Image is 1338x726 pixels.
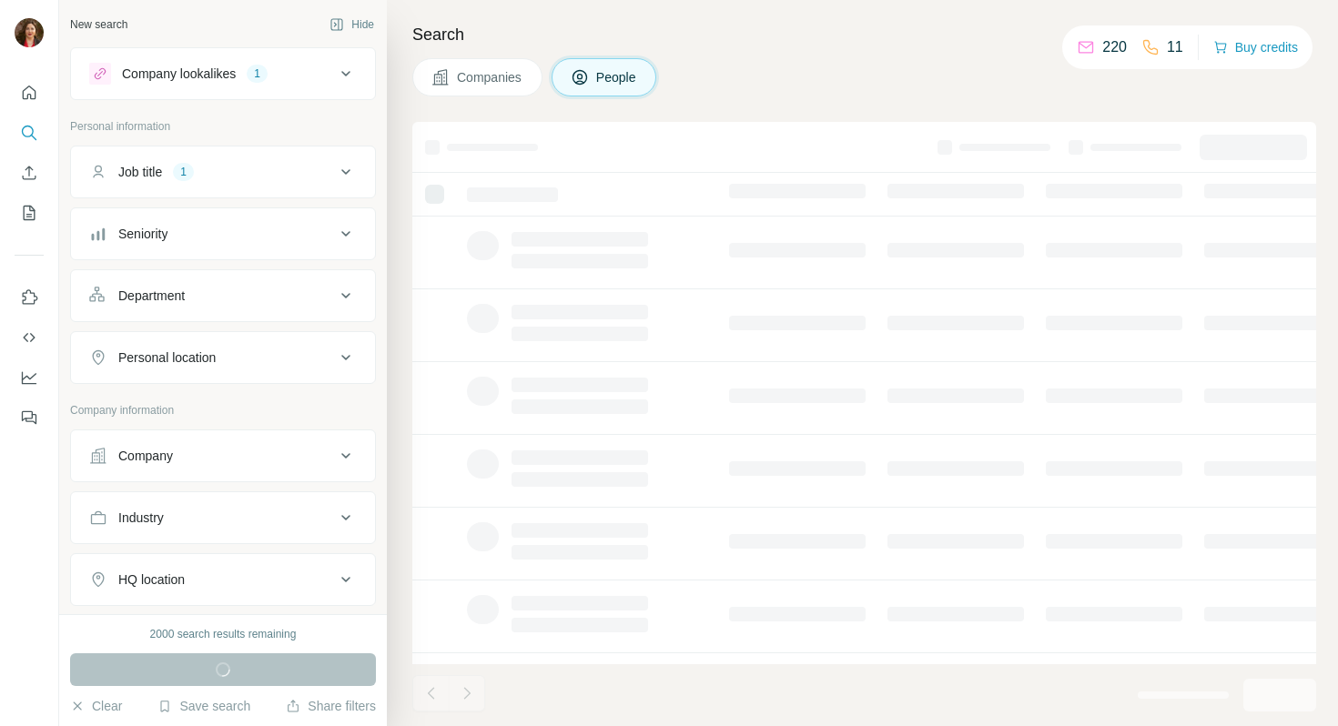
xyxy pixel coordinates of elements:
button: Personal location [71,336,375,379]
div: 2000 search results remaining [150,626,297,642]
p: Company information [70,402,376,418]
div: Personal location [118,348,216,367]
p: 220 [1102,36,1127,58]
button: Enrich CSV [15,156,44,189]
div: Company lookalikes [122,65,236,83]
span: People [596,68,638,86]
div: 1 [173,164,194,180]
img: Avatar [15,18,44,47]
button: Feedback [15,401,44,434]
div: Industry [118,509,164,527]
div: Seniority [118,225,167,243]
button: Department [71,274,375,318]
button: Clear [70,697,122,715]
div: New search [70,16,127,33]
button: Quick start [15,76,44,109]
button: My lists [15,197,44,229]
span: Companies [457,68,523,86]
button: Dashboard [15,361,44,394]
h4: Search [412,22,1316,47]
button: Seniority [71,212,375,256]
button: Search [15,116,44,149]
p: 11 [1167,36,1183,58]
button: Job title1 [71,150,375,194]
div: Company [118,447,173,465]
button: Industry [71,496,375,539]
div: 1 [247,66,268,82]
div: HQ location [118,570,185,589]
button: Company lookalikes1 [71,52,375,96]
button: Use Surfe API [15,321,44,354]
div: Job title [118,163,162,181]
button: Buy credits [1213,35,1298,60]
button: Share filters [286,697,376,715]
p: Personal information [70,118,376,135]
button: HQ location [71,558,375,601]
button: Hide [317,11,387,38]
div: Department [118,287,185,305]
button: Use Surfe on LinkedIn [15,281,44,314]
button: Save search [157,697,250,715]
button: Company [71,434,375,478]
